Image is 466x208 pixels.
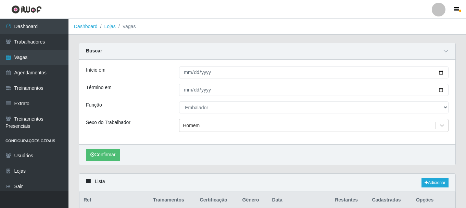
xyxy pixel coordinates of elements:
label: Função [86,101,102,109]
strong: Buscar [86,48,102,53]
div: Homem [183,122,200,129]
input: 00/00/0000 [179,84,449,96]
div: Lista [79,174,455,192]
nav: breadcrumb [68,19,466,35]
li: Vagas [116,23,136,30]
label: Término em [86,84,112,91]
a: Dashboard [74,24,98,29]
input: 00/00/0000 [179,66,449,78]
label: Sexo do Trabalhador [86,119,130,126]
button: Confirmar [86,149,120,161]
img: CoreUI Logo [11,5,42,14]
a: Adicionar [421,178,449,187]
a: Lojas [104,24,115,29]
label: Início em [86,66,105,74]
